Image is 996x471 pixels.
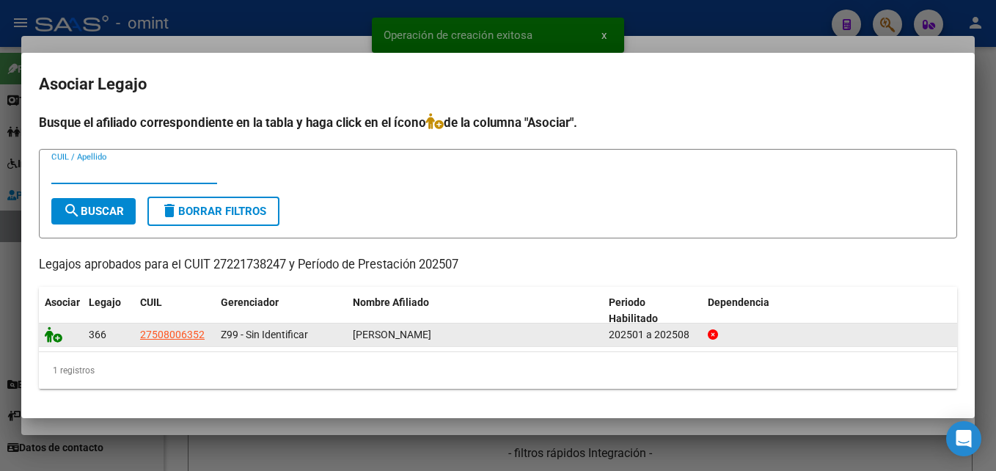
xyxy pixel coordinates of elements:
[140,329,205,340] span: 27508006352
[347,287,603,335] datatable-header-cell: Nombre Afiliado
[702,287,958,335] datatable-header-cell: Dependencia
[89,296,121,308] span: Legajo
[603,287,702,335] datatable-header-cell: Periodo Habilitado
[63,205,124,218] span: Buscar
[140,296,162,308] span: CUIL
[215,287,347,335] datatable-header-cell: Gerenciador
[83,287,134,335] datatable-header-cell: Legajo
[39,70,957,98] h2: Asociar Legajo
[39,256,957,274] p: Legajos aprobados para el CUIT 27221738247 y Período de Prestación 202507
[161,202,178,219] mat-icon: delete
[609,296,658,325] span: Periodo Habilitado
[147,197,279,226] button: Borrar Filtros
[89,329,106,340] span: 366
[353,329,431,340] span: ALONSO LATASA JAZMIN
[63,202,81,219] mat-icon: search
[946,421,981,456] div: Open Intercom Messenger
[39,352,957,389] div: 1 registros
[708,296,769,308] span: Dependencia
[45,296,80,308] span: Asociar
[609,326,696,343] div: 202501 a 202508
[51,198,136,224] button: Buscar
[221,296,279,308] span: Gerenciador
[134,287,215,335] datatable-header-cell: CUIL
[221,329,308,340] span: Z99 - Sin Identificar
[161,205,266,218] span: Borrar Filtros
[39,287,83,335] datatable-header-cell: Asociar
[39,113,957,132] h4: Busque el afiliado correspondiente en la tabla y haga click en el ícono de la columna "Asociar".
[353,296,429,308] span: Nombre Afiliado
